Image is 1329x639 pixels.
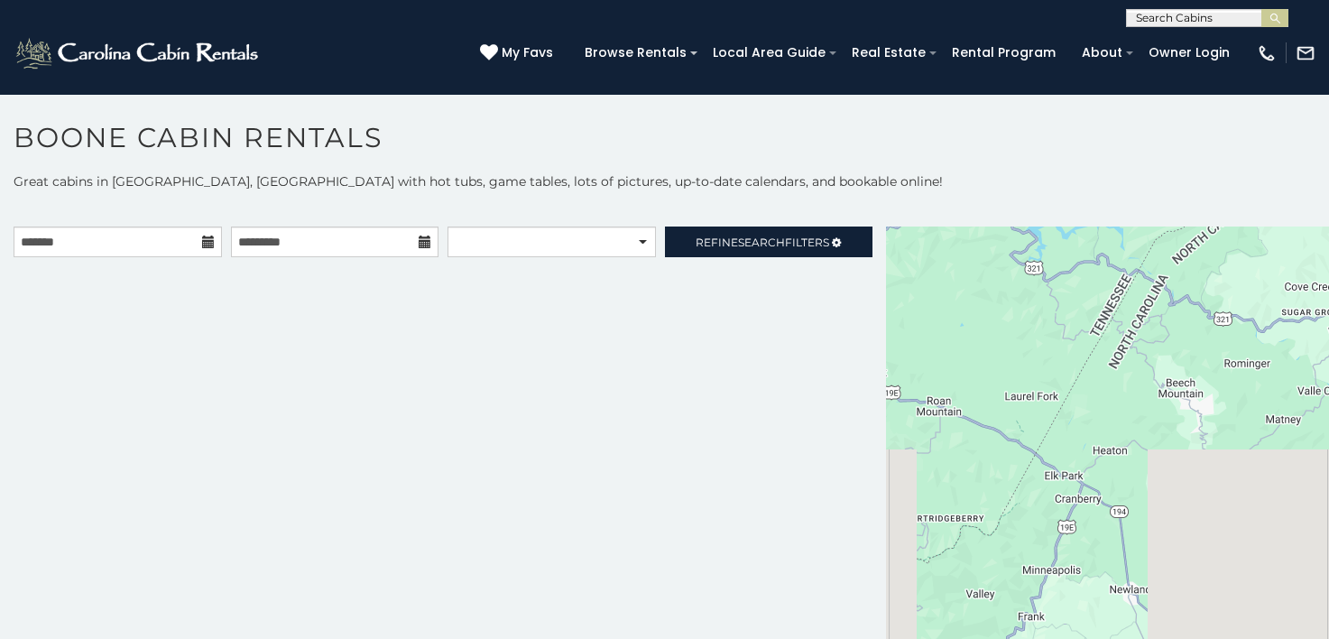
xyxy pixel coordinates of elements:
a: Rental Program [943,39,1065,67]
a: Local Area Guide [704,39,835,67]
a: Browse Rentals [576,39,696,67]
a: Real Estate [843,39,935,67]
img: phone-regular-white.png [1257,43,1277,63]
a: My Favs [480,43,558,63]
span: Refine Filters [696,236,829,249]
img: White-1-2.png [14,35,263,71]
a: RefineSearchFilters [665,227,873,257]
a: About [1073,39,1131,67]
a: Owner Login [1140,39,1239,67]
img: mail-regular-white.png [1296,43,1315,63]
span: Search [738,236,785,249]
span: My Favs [502,43,553,62]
